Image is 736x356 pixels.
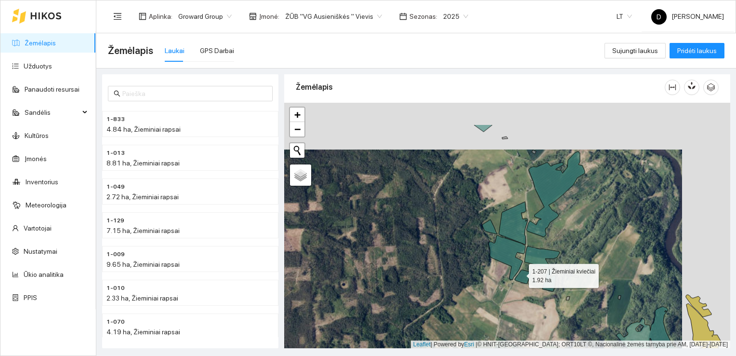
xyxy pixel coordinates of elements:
div: Laukai [165,45,184,56]
span: Sujungti laukus [612,45,658,56]
a: Layers [290,164,311,186]
span: 8.81 ha, Žieminiai rapsai [106,159,180,167]
span: | [476,341,477,348]
span: search [114,90,120,97]
span: 7.15 ha, Žieminiai rapsai [106,227,180,234]
span: 1-010 [106,284,125,293]
span: 1-833 [106,115,125,124]
span: 2025 [443,9,468,24]
div: GPS Darbai [200,45,234,56]
span: 9.65 ha, Žieminiai rapsai [106,260,180,268]
span: column-width [665,83,680,91]
span: ŽŪB "VG Ausieniškės " Vievis [285,9,382,24]
div: | Powered by © HNIT-[GEOGRAPHIC_DATA]; ORT10LT ©, Nacionalinė žemės tarnyba prie AM, [DATE]-[DATE] [411,341,730,349]
a: Užduotys [24,62,52,70]
a: Meteorologija [26,201,66,209]
a: Ūkio analitika [24,271,64,278]
span: 4.84 ha, Žieminiai rapsai [106,125,181,133]
a: Nustatymai [24,247,57,255]
a: PPIS [24,294,37,301]
span: Sandėlis [25,103,79,122]
span: Pridėti laukus [677,45,717,56]
a: Įmonės [25,155,47,163]
span: 2.33 ha, Žieminiai rapsai [106,294,178,302]
span: shop [249,13,257,20]
span: Groward Group [178,9,232,24]
span: 1-013 [106,149,125,158]
button: Initiate a new search [290,143,304,158]
span: [PERSON_NAME] [651,13,724,20]
button: Pridėti laukus [670,43,724,58]
span: 1-009 [106,250,125,259]
a: Esri [464,341,474,348]
span: Aplinka : [149,11,172,22]
span: layout [139,13,146,20]
span: 1-129 [106,216,124,225]
a: Pridėti laukus [670,47,724,55]
a: Zoom out [290,122,304,137]
span: 1-070 [106,317,125,327]
span: 1-049 [106,182,125,192]
span: LT [617,9,632,24]
a: Vartotojai [24,224,52,232]
a: Panaudoti resursai [25,85,79,93]
span: − [294,123,301,135]
input: Paieška [122,88,267,99]
a: Zoom in [290,108,304,122]
button: column-width [665,80,680,95]
span: menu-fold [113,12,122,21]
button: Sujungti laukus [605,43,666,58]
div: Žemėlapis [296,73,665,101]
span: Žemėlapis [108,43,153,58]
span: + [294,109,301,121]
a: Kultūros [25,132,49,139]
span: 4.19 ha, Žieminiai rapsai [106,328,180,336]
span: Sezonas : [409,11,437,22]
a: Sujungti laukus [605,47,666,55]
a: Žemėlapis [25,39,56,47]
a: Inventorius [26,178,58,186]
a: Leaflet [413,341,431,348]
span: calendar [399,13,407,20]
span: 2.72 ha, Žieminiai rapsai [106,193,179,201]
button: menu-fold [108,7,127,26]
span: D [657,9,661,25]
span: Įmonė : [259,11,279,22]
